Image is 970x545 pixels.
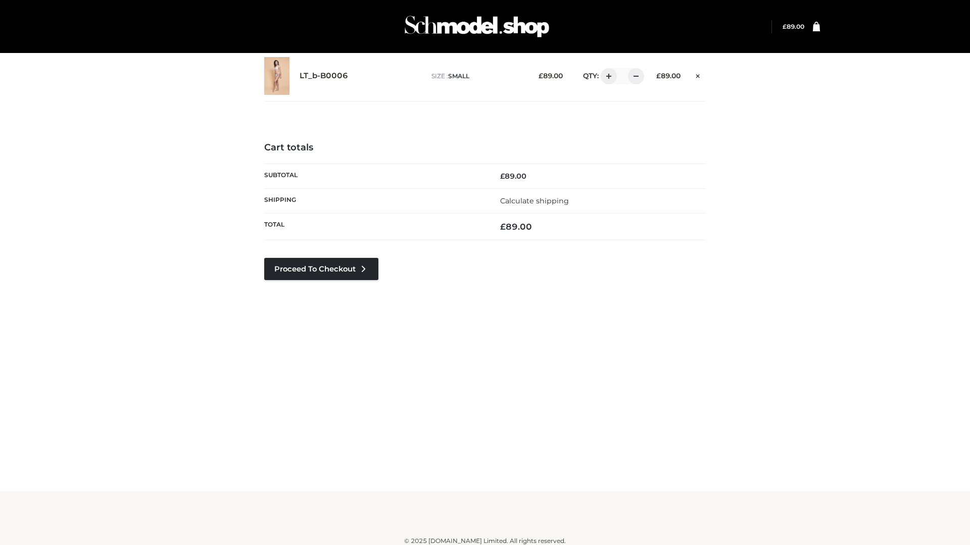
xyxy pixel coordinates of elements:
a: Calculate shipping [500,196,569,205]
span: £ [500,222,506,232]
span: £ [500,172,505,181]
th: Total [264,213,485,240]
bdi: 89.00 [500,222,532,232]
span: SMALL [448,72,469,80]
a: £89.00 [783,23,804,30]
th: Subtotal [264,163,485,188]
bdi: 89.00 [539,72,563,80]
img: Schmodel Admin 964 [401,7,553,46]
a: Proceed to Checkout [264,258,378,280]
a: Remove this item [691,68,706,81]
p: size : [431,72,523,81]
div: QTY: [573,68,641,84]
bdi: 89.00 [500,172,526,181]
th: Shipping [264,188,485,213]
bdi: 89.00 [656,72,681,80]
span: £ [656,72,661,80]
a: LT_b-B0006 [300,71,348,81]
h4: Cart totals [264,142,706,153]
span: £ [539,72,543,80]
span: £ [783,23,787,30]
bdi: 89.00 [783,23,804,30]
